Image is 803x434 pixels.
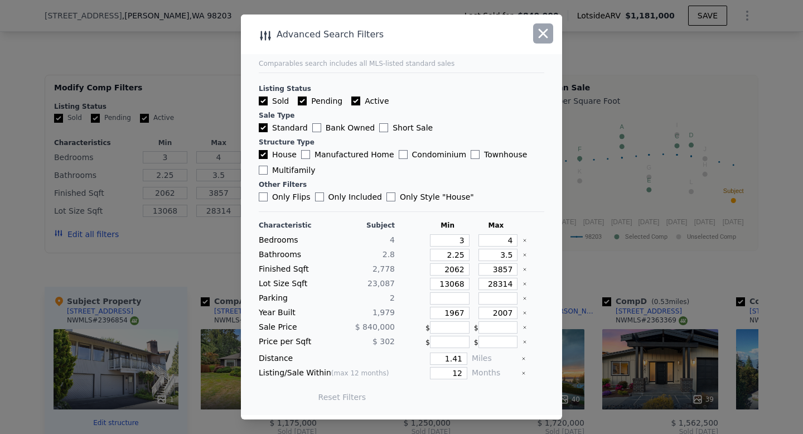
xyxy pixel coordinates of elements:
[259,95,289,107] label: Sold
[523,311,527,315] button: Clear
[373,308,395,317] span: 1,979
[259,59,544,68] div: Comparables search includes all MLS-listed standard sales
[298,97,307,105] input: Pending
[259,249,325,261] div: Bathrooms
[474,221,518,230] div: Max
[373,337,395,346] span: $ 302
[315,191,382,202] label: Only Included
[259,111,544,120] div: Sale Type
[399,149,466,160] label: Condominium
[474,321,518,334] div: $
[315,192,324,201] input: Only Included
[298,95,342,107] label: Pending
[523,325,527,330] button: Clear
[259,123,268,132] input: Standard
[259,138,544,147] div: Structure Type
[523,253,527,257] button: Clear
[329,221,395,230] div: Subject
[425,336,470,348] div: $
[521,371,526,375] button: Clear
[259,192,268,201] input: Only Flips
[259,263,325,276] div: Finished Sqft
[259,166,268,175] input: Multifamily
[259,307,325,319] div: Year Built
[241,27,498,42] div: Advanced Search Filters
[521,356,526,361] button: Clear
[259,84,544,93] div: Listing Status
[301,149,394,160] label: Manufactured Home
[399,150,408,159] input: Condominium
[373,264,395,273] span: 2,778
[259,97,268,105] input: Sold
[259,278,325,290] div: Lot Size Sqft
[259,321,325,334] div: Sale Price
[523,296,527,301] button: Clear
[523,282,527,286] button: Clear
[472,367,517,379] div: Months
[259,150,268,159] input: House
[523,267,527,272] button: Clear
[379,122,433,133] label: Short Sale
[425,221,470,230] div: Min
[259,234,325,247] div: Bedrooms
[312,123,321,132] input: Bank Owned
[259,367,395,379] div: Listing/Sale Within
[318,392,366,403] button: Reset
[386,192,395,201] input: Only Style "House"
[259,122,308,133] label: Standard
[523,340,527,344] button: Clear
[474,336,518,348] div: $
[471,150,480,159] input: Townhouse
[367,279,395,288] span: 23,087
[259,180,544,189] div: Other Filters
[390,293,395,302] span: 2
[386,191,474,202] label: Only Style " House "
[259,336,325,348] div: Price per Sqft
[301,150,310,159] input: Manufactured Home
[259,221,325,230] div: Characteristic
[425,321,470,334] div: $
[379,123,388,132] input: Short Sale
[390,235,395,244] span: 4
[383,250,395,259] span: 2.8
[471,149,527,160] label: Townhouse
[351,95,389,107] label: Active
[259,353,395,365] div: Distance
[259,165,315,176] label: Multifamily
[355,322,395,331] span: $ 840,000
[312,122,375,133] label: Bank Owned
[472,353,517,365] div: Miles
[259,191,311,202] label: Only Flips
[351,97,360,105] input: Active
[259,292,325,305] div: Parking
[523,238,527,243] button: Clear
[331,369,389,377] span: (max 12 months)
[259,149,297,160] label: House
